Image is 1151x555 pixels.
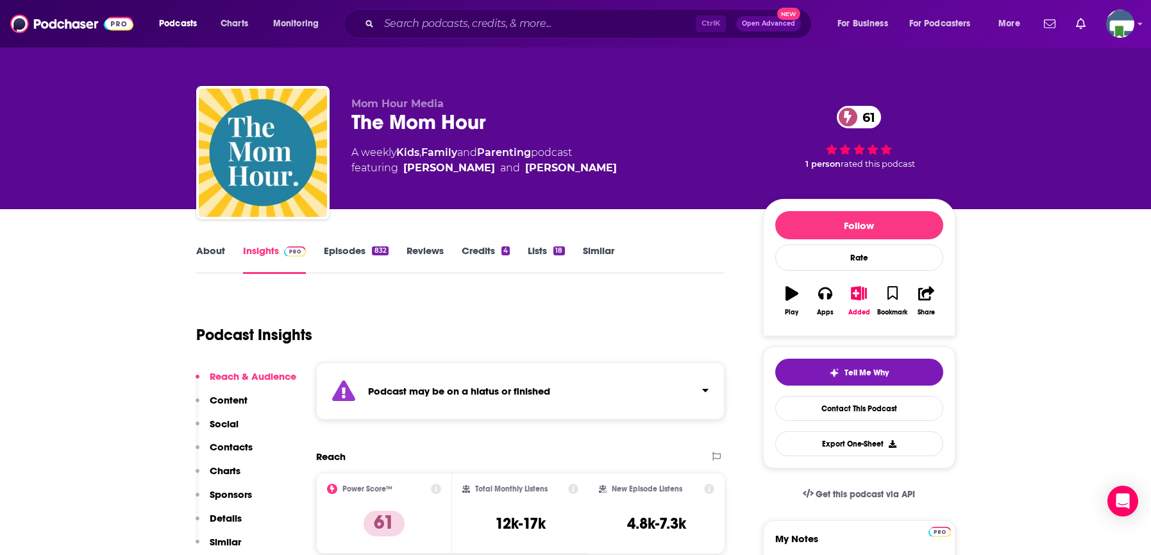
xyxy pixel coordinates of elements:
a: Pro website [928,525,951,537]
input: Search podcasts, credits, & more... [379,13,696,34]
button: Open AdvancedNew [736,16,801,31]
button: Social [196,418,239,441]
a: Similar [583,244,614,274]
button: Apps [809,278,842,324]
a: Kids [396,146,419,158]
p: Social [210,418,239,430]
span: , [419,146,421,158]
img: The Mom Hour [199,89,327,217]
button: open menu [828,13,904,34]
span: rated this podcast [841,159,915,169]
a: 61 [837,106,882,128]
button: Content [196,394,248,418]
p: Similar [210,536,241,548]
div: Search podcasts, credits, & more... [356,9,824,38]
p: Charts [210,465,240,477]
p: Content [210,394,248,406]
p: Details [210,512,242,524]
strong: Podcast may be on a hiatus or finished [368,385,550,397]
a: Family [421,146,457,158]
button: open menu [150,13,214,34]
a: Parenting [477,146,531,158]
span: More [998,15,1020,33]
h2: Total Monthly Listens [475,484,548,493]
div: Share [918,309,935,316]
button: Added [842,278,875,324]
button: Export One-Sheet [775,431,943,456]
a: Lists18 [528,244,564,274]
img: Podchaser Pro [284,246,307,257]
div: A weekly podcast [351,145,617,176]
h2: Reach [316,450,346,463]
div: Apps [817,309,834,316]
span: For Podcasters [909,15,971,33]
span: Logged in as KCMedia [1106,10,1134,38]
span: Ctrl K [696,15,726,32]
div: 61 1 personrated this podcast [763,98,955,177]
section: Click to expand status details [316,363,725,420]
h2: Power Score™ [342,484,392,493]
button: Play [775,278,809,324]
a: Show notifications dropdown [1071,13,1091,35]
a: Meagan Francis [403,160,495,176]
div: Added [848,309,870,316]
button: Show profile menu [1106,10,1134,38]
a: Get this podcast via API [793,479,926,510]
span: For Business [837,15,888,33]
a: Show notifications dropdown [1039,13,1061,35]
span: New [777,8,800,20]
p: Contacts [210,441,253,453]
span: featuring [351,160,617,176]
span: and [457,146,477,158]
button: open menu [989,13,1036,34]
span: Mom Hour Media [351,98,444,110]
label: My Notes [775,533,943,555]
a: Credits4 [462,244,510,274]
span: Podcasts [159,15,197,33]
button: open menu [901,13,989,34]
div: Open Intercom Messenger [1107,486,1138,517]
a: Charts [212,13,256,34]
button: open menu [264,13,335,34]
button: Charts [196,465,240,488]
span: 61 [850,106,882,128]
button: Follow [775,211,943,239]
h1: Podcast Insights [196,325,312,345]
img: tell me why sparkle [829,368,839,378]
span: Open Advanced [742,21,795,27]
button: Contacts [196,441,253,465]
button: Share [909,278,943,324]
span: 1 person [805,159,841,169]
button: Reach & Audience [196,370,296,394]
a: Reviews [407,244,444,274]
span: and [500,160,520,176]
button: tell me why sparkleTell Me Why [775,359,943,386]
span: Get this podcast via API [816,489,915,500]
div: 832 [372,246,388,255]
a: Contact This Podcast [775,396,943,421]
div: 4 [501,246,510,255]
span: Tell Me Why [844,368,889,378]
img: Podchaser Pro [928,527,951,537]
h3: 12k-17k [495,514,546,533]
h2: New Episode Listens [612,484,682,493]
a: Episodes832 [324,244,388,274]
div: Rate [775,244,943,271]
a: InsightsPodchaser Pro [243,244,307,274]
p: Reach & Audience [210,370,296,382]
button: Details [196,512,242,536]
a: Sarah Powers [525,160,617,176]
span: Monitoring [273,15,319,33]
span: Charts [221,15,248,33]
button: Bookmark [876,278,909,324]
div: Bookmark [877,309,907,316]
img: Podchaser - Follow, Share and Rate Podcasts [10,12,133,36]
h3: 4.8k-7.3k [627,514,686,533]
p: 61 [364,511,405,536]
a: About [196,244,225,274]
img: User Profile [1106,10,1134,38]
p: Sponsors [210,488,252,500]
button: Sponsors [196,488,252,512]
